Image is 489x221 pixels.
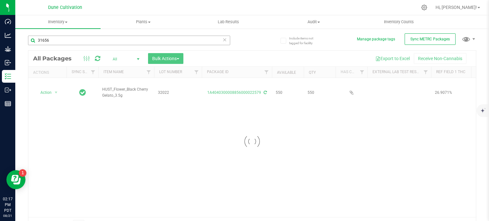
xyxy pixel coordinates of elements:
span: Dune Cultivation [48,5,82,10]
p: 02:17 PM PDT [3,196,12,213]
inline-svg: Dashboard [5,18,11,25]
span: Hi, [PERSON_NAME]! [436,5,477,10]
inline-svg: Inbound [5,59,11,66]
span: Audit [271,19,356,25]
button: Manage package tags [357,37,395,42]
inline-svg: Grow [5,46,11,52]
iframe: Resource center [6,170,25,189]
span: Lab Results [209,19,248,25]
a: Plants [101,15,186,29]
a: Inventory Counts [356,15,442,29]
inline-svg: Outbound [5,87,11,93]
iframe: Resource center unread badge [19,169,26,177]
inline-svg: Analytics [5,32,11,38]
span: Include items not tagged for facility [289,36,321,45]
a: Lab Results [186,15,271,29]
a: Audit [271,15,356,29]
span: Plants [101,19,186,25]
inline-svg: Inventory [5,73,11,79]
span: Inventory Counts [375,19,422,25]
button: Sync METRC Packages [405,33,456,45]
div: Manage settings [420,4,428,10]
span: Sync METRC Packages [410,37,450,41]
span: Inventory [15,19,101,25]
inline-svg: Reports [5,100,11,107]
input: Search Package ID, Item Name, SKU, Lot or Part Number... [28,36,230,45]
p: 08/21 [3,213,12,218]
span: Clear [223,36,227,44]
a: Inventory [15,15,101,29]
